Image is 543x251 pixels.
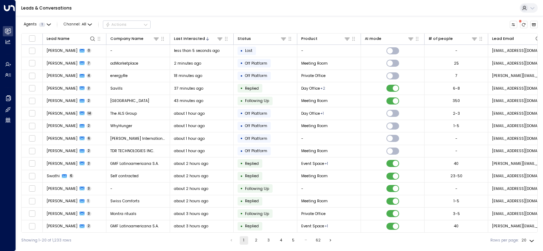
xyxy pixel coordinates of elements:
span: Off Platform [245,136,267,141]
span: Agents [24,23,37,26]
button: Go to page 62 [314,236,322,245]
span: 1 [87,199,90,203]
span: Day Office [301,86,320,91]
span: about 2 hours ago [174,161,208,166]
div: 7 [455,73,457,78]
span: 2 [87,98,91,103]
nav: pagination navigation [227,236,335,245]
div: Product [301,36,317,42]
span: Eugenia Gallo Bianco [47,161,77,166]
span: Toggle select row [29,135,35,142]
div: Company Name [110,36,144,42]
span: Toggle select row [29,122,35,129]
span: WhyHunger [110,123,132,129]
div: 3-5 [453,211,460,216]
td: - [297,45,361,57]
span: Replied [245,161,259,166]
span: Event Space [301,161,324,166]
div: • [240,172,243,181]
div: Button group with a nested menu [103,20,151,29]
span: Toggle select row [29,223,35,229]
div: 40 [454,223,459,229]
span: Jordan Kaliner [47,86,77,91]
span: Toggle select row [29,110,35,117]
div: Lead Name [47,35,96,42]
button: Customize [510,21,518,29]
span: Albert Sica [47,111,77,116]
div: Lead Email [492,36,514,42]
span: energyRe [110,73,128,78]
div: Lead Name [47,36,70,42]
span: Lost [245,48,252,53]
span: Toggle select row [29,185,35,192]
span: Nahla Minges [47,98,77,103]
span: Toggle select all [29,35,35,42]
span: Swiss Comforts [110,198,140,204]
span: GMF Latinoamericana S.A. [110,223,159,229]
span: Replied [245,86,259,91]
span: adMarketplace [110,61,138,66]
div: • [240,197,243,206]
span: 2 [87,124,91,128]
span: Off Platform [245,61,267,66]
span: Toggle select row [29,160,35,167]
div: 1-5 [454,198,459,204]
span: Toggle select row [29,72,35,79]
span: 2 [87,224,91,228]
button: Go to page 3 [264,236,273,245]
span: about 2 hours ago [174,198,208,204]
div: • [240,84,243,93]
span: Jordan Palacios [47,186,77,191]
span: Jenique Jones [47,123,77,129]
div: 6-8 [453,86,460,91]
span: 14 [87,111,93,116]
div: Private Office [320,111,324,116]
div: 350 [452,98,460,103]
span: TDR TECHNOLOGIES INC. [110,148,154,154]
span: Private Office [301,73,326,78]
span: Toggle select row [29,210,35,217]
div: Last Interacted [174,36,205,42]
div: • [240,121,243,131]
div: • [240,134,243,143]
span: Cecilia Gagliano [47,61,77,66]
td: - [297,132,361,145]
span: Savills [110,86,123,91]
span: Janet Johnson [47,48,77,53]
span: Off Platform [245,148,267,154]
button: Agents1 [21,21,53,28]
div: • [240,71,243,80]
span: Meeting Room [301,123,328,129]
span: 0 [87,48,92,53]
span: Eugenia Gallo Bianco [47,223,77,229]
div: • [240,209,243,218]
span: Day Office [301,111,320,116]
span: There are new threads available. Refresh the grid to view the latest updates. [520,21,528,29]
div: • [240,96,243,106]
div: AI mode [365,35,414,42]
span: Following Up [245,211,269,216]
button: Channel:All [62,21,94,28]
div: 2-3 [453,111,460,116]
div: # of people [428,35,478,42]
span: Replied [245,173,259,179]
div: - [455,148,457,154]
button: Archived Leads [530,21,538,29]
span: All [82,22,86,26]
div: Actions [105,22,127,27]
div: • [240,46,243,55]
div: • [240,222,243,231]
span: 2 [87,86,91,91]
span: 3 [87,211,92,216]
span: about 2 hours ago [174,173,208,179]
span: Following Up [245,98,269,103]
span: Meeting Room [301,198,328,204]
div: - [455,48,457,53]
span: 3 [87,186,92,191]
span: Montra rituals [110,211,136,216]
button: Go to page 2 [252,236,261,245]
span: Meeting Room [301,61,328,66]
span: Toggle select row [29,198,35,204]
span: Lida Walters [47,211,77,216]
div: Meeting Room,Private Office [320,86,325,91]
